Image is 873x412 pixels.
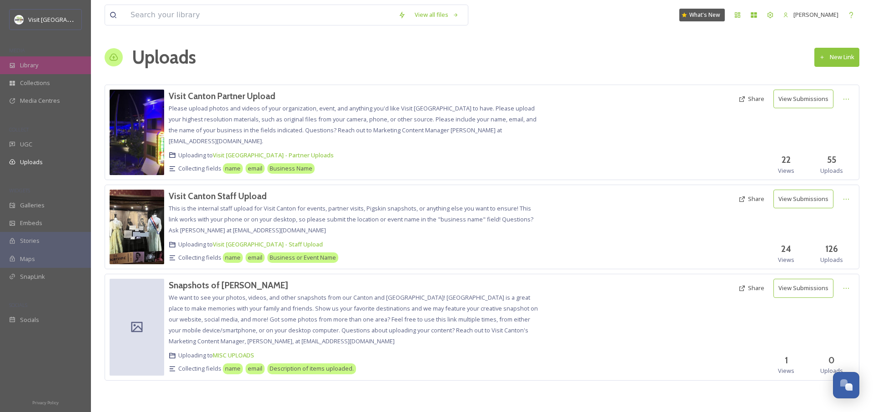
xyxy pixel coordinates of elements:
img: 150ea95d-244e-4097-a693-5feded024ea4.jpg [110,90,164,175]
span: Uploading to [178,351,254,360]
span: Uploads [820,166,843,175]
button: View Submissions [773,90,833,108]
span: Collections [20,79,50,87]
span: Uploading to [178,240,323,249]
a: Visit [GEOGRAPHIC_DATA] - Partner Uploads [213,151,334,159]
span: Business Name [270,164,312,173]
span: Embeds [20,219,42,227]
button: View Submissions [773,190,833,208]
span: Maps [20,255,35,263]
button: Open Chat [833,372,859,398]
span: SnapLink [20,272,45,281]
span: This is the internal staff upload for Visit Canton for events, partner visits, Pigskin snapshots,... [169,204,533,234]
a: Snapshots of [PERSON_NAME] [169,279,288,292]
h3: 24 [781,242,791,256]
span: Stories [20,236,40,245]
span: Views [778,367,794,375]
span: email [248,364,262,373]
a: [PERSON_NAME] [778,6,843,24]
span: Business or Event Name [270,253,336,262]
span: Socials [20,316,39,324]
span: SOCIALS [9,301,27,308]
span: Library [20,61,38,70]
a: What's New [679,9,725,21]
button: Share [734,190,769,208]
h3: 1 [785,354,788,367]
span: email [248,253,262,262]
h3: Snapshots of [PERSON_NAME] [169,280,288,291]
span: email [248,164,262,173]
a: Visit Canton Staff Upload [169,190,267,203]
span: Media Centres [20,96,60,105]
span: WIDGETS [9,187,30,194]
span: Visit [GEOGRAPHIC_DATA] [28,15,99,24]
span: UGC [20,140,32,149]
span: COLLECT [9,126,29,133]
span: Collecting fields [178,253,221,262]
span: Collecting fields [178,364,221,373]
button: View Submissions [773,279,833,297]
a: Privacy Policy [32,397,59,407]
a: View Submissions [773,279,838,297]
a: View Submissions [773,90,838,108]
span: MEDIA [9,47,25,54]
span: Uploads [820,256,843,264]
span: Views [778,166,794,175]
span: Uploads [820,367,843,375]
h3: 126 [825,242,838,256]
span: [PERSON_NAME] [793,10,838,19]
button: Share [734,90,769,108]
a: View Submissions [773,190,838,208]
a: MISC UPLOADS [213,351,254,359]
span: We want to see your photos, videos, and other snapshots from our Canton and [GEOGRAPHIC_DATA]! [G... [169,293,538,345]
h3: Visit Canton Staff Upload [169,191,267,201]
a: Uploads [132,44,196,71]
h3: 22 [782,153,791,166]
a: Visit Canton Partner Upload [169,90,276,103]
input: Search your library [126,5,394,25]
span: Uploads [20,158,43,166]
span: name [225,253,241,262]
img: download.jpeg [15,15,24,24]
span: Uploading to [178,151,334,160]
h3: 55 [827,153,836,166]
span: Galleries [20,201,45,210]
button: New Link [814,48,859,66]
span: Please upload photos and videos of your organization, event, and anything you'd like Visit [GEOGR... [169,104,537,145]
a: View all files [410,6,463,24]
span: Views [778,256,794,264]
span: Description of items uploaded. [270,364,354,373]
span: Privacy Policy [32,400,59,406]
a: Visit [GEOGRAPHIC_DATA] - Staff Upload [213,240,323,248]
span: Collecting fields [178,164,221,173]
h3: 0 [828,354,835,367]
button: Share [734,279,769,297]
img: c88d2178-c90e-4b79-9031-15ec1e830c16.jpg [110,190,164,264]
h3: Visit Canton Partner Upload [169,90,276,101]
span: name [225,364,241,373]
span: name [225,164,241,173]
